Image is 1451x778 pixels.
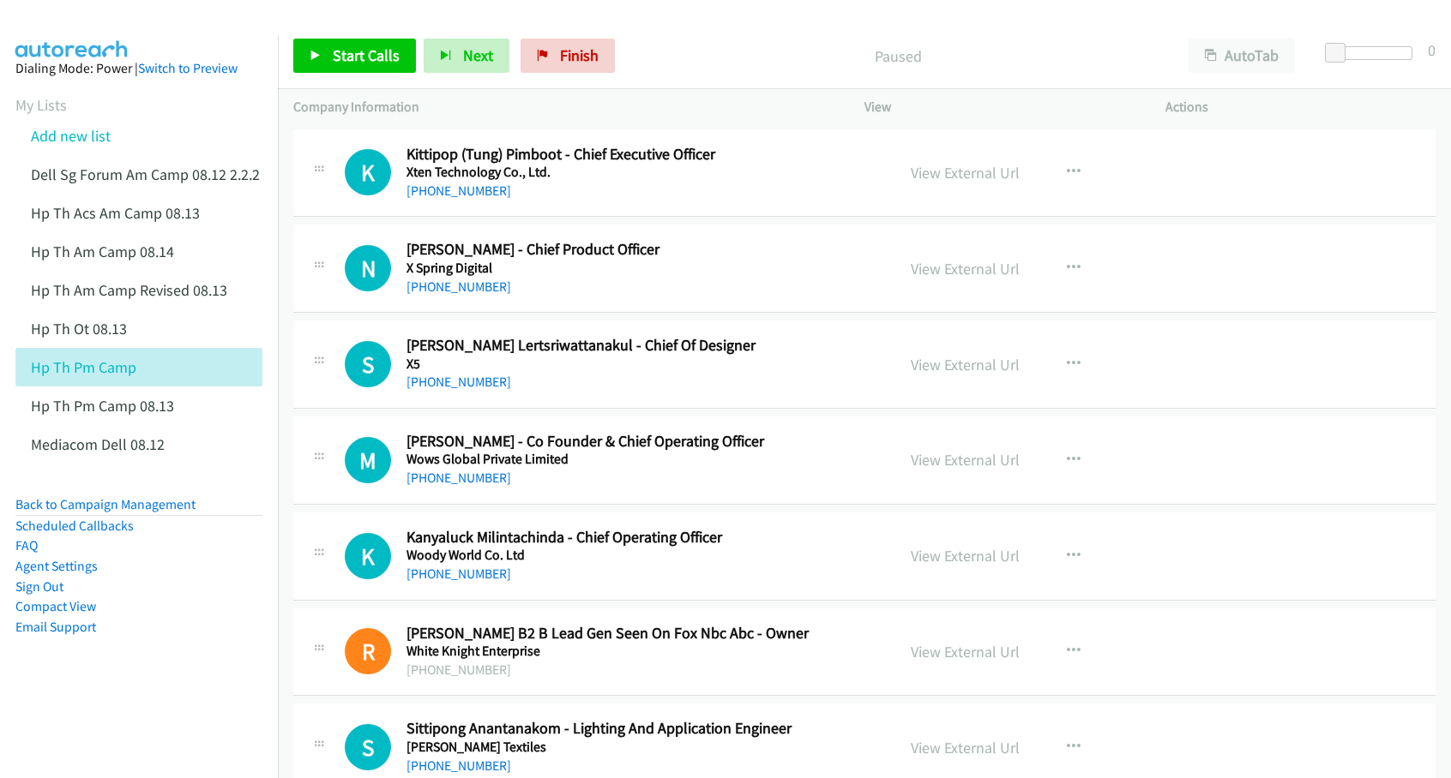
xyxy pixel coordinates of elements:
[1189,39,1295,73] button: AutoTab
[345,341,391,387] h1: S
[15,558,98,574] a: Agent Settings
[15,578,63,595] a: Sign Out
[1334,46,1412,60] div: Delay between calls (in seconds)
[424,39,509,73] button: Next
[345,437,391,483] div: The call is yet to be attempted
[15,518,134,534] a: Scheduled Callbacks
[406,660,872,680] div: [PHONE_NUMBER]
[406,145,872,165] h2: Kittipop (Tung) Pimboot - Chief Executive Officer
[911,163,1020,183] a: View External Url
[345,533,391,579] h1: K
[345,533,391,579] div: The call is yet to be attempted
[31,165,260,184] a: Dell Sg Forum Am Camp 08.12 2.2.2
[31,126,111,146] a: Add new list
[911,738,1020,757] a: View External Url
[406,757,511,774] a: [PHONE_NUMBER]
[406,451,872,468] h5: Wows Global Private Limited
[31,280,227,300] a: Hp Th Am Camp Revised 08.13
[345,149,391,195] h1: K
[15,95,67,115] a: My Lists
[406,278,511,295] a: [PHONE_NUMBER]
[406,739,872,756] h5: [PERSON_NAME] Textiles
[911,450,1020,470] a: View External Url
[1165,97,1436,117] p: Actions
[406,240,872,260] h2: [PERSON_NAME] - Chief Product Officer
[293,39,416,73] a: Start Calls
[345,628,391,674] div: This number is invalid and cannot be dialed
[293,97,834,117] p: Company Information
[521,39,615,73] a: Finish
[15,496,196,512] a: Back to Campaign Management
[638,45,1158,68] p: Paused
[406,624,872,643] h2: [PERSON_NAME] B2 B Lead Gen Seen On Fox Nbc Abc - Owner
[406,719,872,739] h2: Sittipong Anantanakom - Lighting And Application Engineer
[406,547,872,564] h5: Woody World Co. Ltd
[345,724,391,770] h1: S
[406,566,511,582] a: [PHONE_NUMBER]
[406,336,872,356] h2: [PERSON_NAME] Lertsriwattanakul - Chief Of Designer
[406,183,511,199] a: [PHONE_NUMBER]
[31,396,174,416] a: Hp Th Pm Camp 08.13
[345,628,391,674] h1: R
[345,724,391,770] div: The call is yet to be attempted
[911,355,1020,374] a: View External Url
[406,432,872,452] h2: [PERSON_NAME] - Co Founder & Chief Operating Officer
[406,374,511,390] a: [PHONE_NUMBER]
[15,619,96,635] a: Email Support
[345,341,391,387] div: The call is yet to be attempted
[463,45,493,65] span: Next
[31,434,165,454] a: Mediacom Dell 08.12
[911,546,1020,566] a: View External Url
[406,528,872,548] h2: Kanyaluck Milintachinda - Chief Operating Officer
[911,259,1020,278] a: View External Url
[406,260,872,277] h5: X Spring Digital
[15,598,96,614] a: Compact View
[15,537,38,554] a: FAQ
[333,45,400,65] span: Start Calls
[345,245,391,291] div: The call is yet to be attempted
[911,642,1020,661] a: View External Url
[406,164,872,181] h5: Xten Technology Co., Ltd.
[138,60,238,76] a: Switch to Preview
[345,149,391,195] div: The call is yet to be attempted
[15,58,262,79] div: Dialing Mode: Power |
[406,356,872,373] h5: X5
[560,45,599,65] span: Finish
[1428,39,1436,62] div: 0
[31,319,127,338] a: Hp Th Ot 08.13
[345,245,391,291] h1: N
[345,437,391,483] h1: M
[406,470,511,486] a: [PHONE_NUMBER]
[1401,320,1451,457] iframe: Resource Center
[864,97,1135,117] p: View
[31,242,174,261] a: Hp Th Am Camp 08.14
[31,203,200,223] a: Hp Th Acs Am Camp 08.13
[406,643,872,660] h5: White Knight Enterprise
[31,357,136,377] a: Hp Th Pm Camp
